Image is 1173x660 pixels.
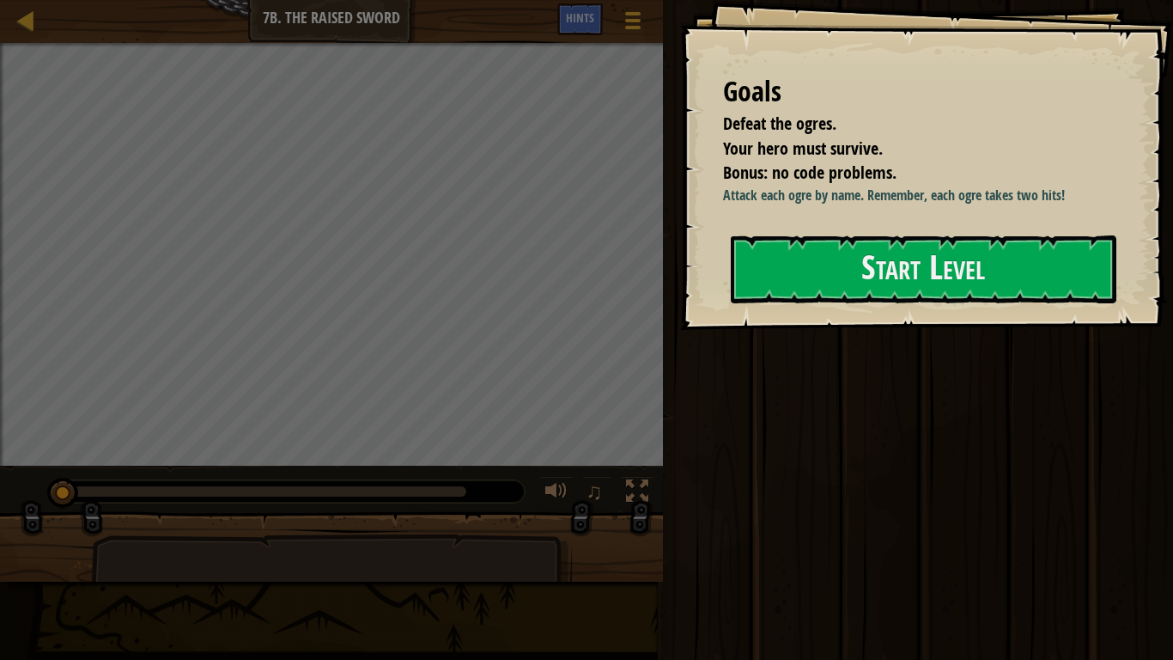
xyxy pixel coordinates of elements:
[723,186,1113,205] p: Attack each ogre by name. Remember, each ogre takes two hits!
[723,112,836,135] span: Defeat the ogres.
[731,235,1116,303] button: Start Level
[702,161,1109,186] li: Bonus: no code problems.
[566,9,594,26] span: Hints
[702,112,1109,137] li: Defeat the ogres.
[586,479,603,504] span: ♫
[723,72,1113,112] div: Goals
[539,476,574,511] button: Adjust volume
[723,137,883,160] span: Your hero must survive.
[723,161,896,184] span: Bonus: no code problems.
[582,476,611,511] button: ♫
[611,3,654,44] button: Show game menu
[702,137,1109,162] li: Your hero must survive.
[620,476,654,511] button: Toggle fullscreen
